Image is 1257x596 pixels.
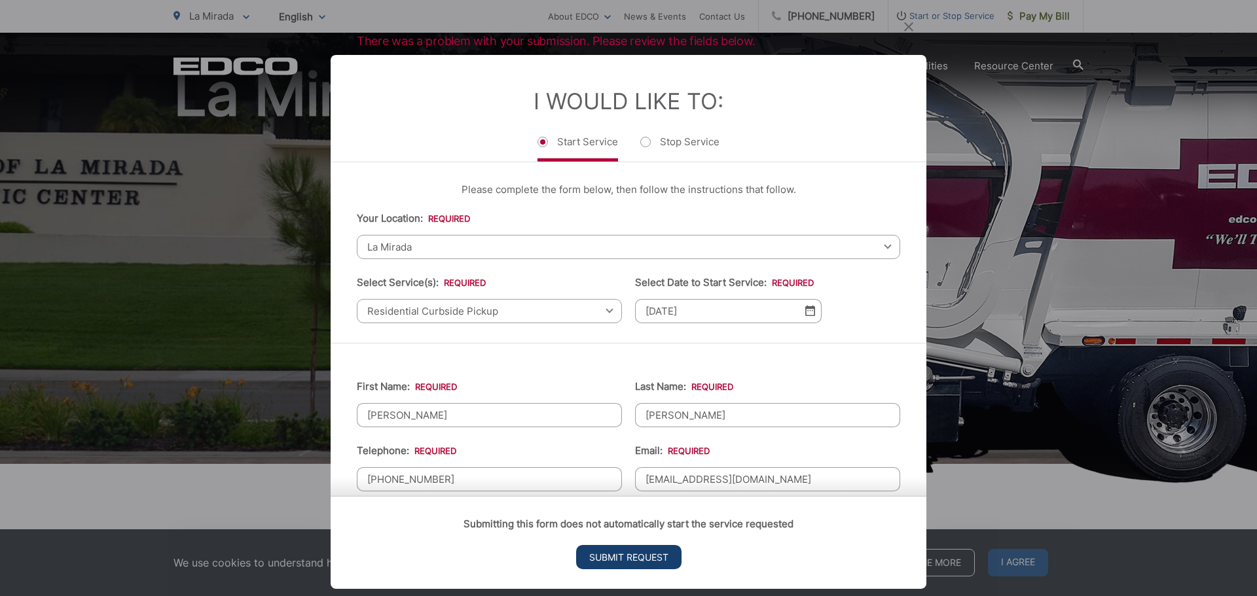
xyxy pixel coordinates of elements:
[357,212,470,224] label: Your Location:
[357,444,456,456] label: Telephone:
[464,517,793,530] strong: Submitting this form does not automatically start the service requested
[357,276,486,288] label: Select Service(s):
[640,135,720,161] label: Stop Service
[805,305,815,316] img: Select date
[357,181,900,197] p: Please complete the form below, then follow the instructions that follow.
[537,135,618,161] label: Start Service
[635,298,822,323] input: Select date
[357,380,457,392] label: First Name:
[576,545,682,569] input: Submit Request
[635,444,710,456] label: Email:
[331,7,926,54] h2: There was a problem with your submission. Please review the fields below.
[635,276,814,288] label: Select Date to Start Service:
[534,87,723,114] label: I Would Like To:
[635,380,733,392] label: Last Name:
[357,234,900,258] span: La Mirada
[357,298,622,323] span: Residential Curbside Pickup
